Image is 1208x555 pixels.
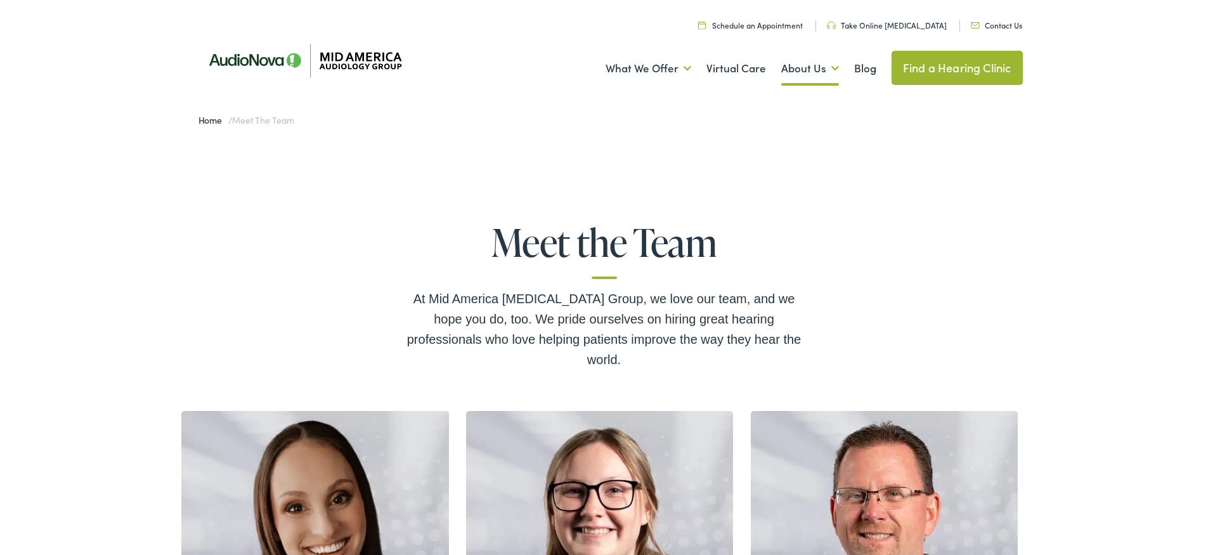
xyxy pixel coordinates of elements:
[971,22,980,29] img: utility icon
[698,20,803,30] a: Schedule an Appointment
[401,289,807,370] div: At Mid America [MEDICAL_DATA] Group, we love our team, and we hope you do, too. We pride ourselve...
[198,114,294,126] span: /
[781,45,839,92] a: About Us
[401,221,807,279] h1: Meet the Team
[606,45,691,92] a: What We Offer
[854,45,876,92] a: Blog
[698,21,706,29] img: utility icon
[892,51,1023,85] a: Find a Hearing Clinic
[971,20,1022,30] a: Contact Us
[827,22,836,29] img: utility icon
[706,45,766,92] a: Virtual Care
[827,20,947,30] a: Take Online [MEDICAL_DATA]
[232,114,294,126] span: Meet the Team
[198,114,228,126] a: Home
